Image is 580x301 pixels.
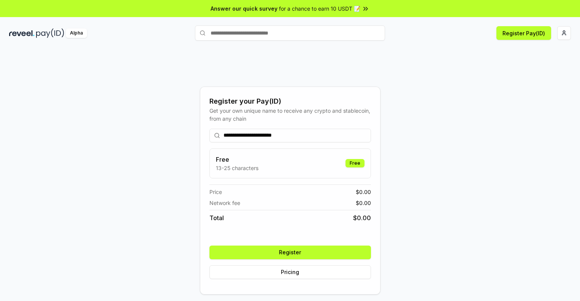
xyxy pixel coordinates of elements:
[216,164,258,172] p: 13-25 characters
[209,265,371,279] button: Pricing
[209,96,371,107] div: Register your Pay(ID)
[66,28,87,38] div: Alpha
[209,213,224,222] span: Total
[209,188,222,196] span: Price
[209,107,371,123] div: Get your own unique name to receive any crypto and stablecoin, from any chain
[496,26,551,40] button: Register Pay(ID)
[211,5,277,13] span: Answer our quick survey
[356,188,371,196] span: $ 0.00
[209,246,371,259] button: Register
[209,199,240,207] span: Network fee
[9,28,35,38] img: reveel_dark
[356,199,371,207] span: $ 0.00
[216,155,258,164] h3: Free
[36,28,64,38] img: pay_id
[279,5,360,13] span: for a chance to earn 10 USDT 📝
[353,213,371,222] span: $ 0.00
[345,159,364,167] div: Free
